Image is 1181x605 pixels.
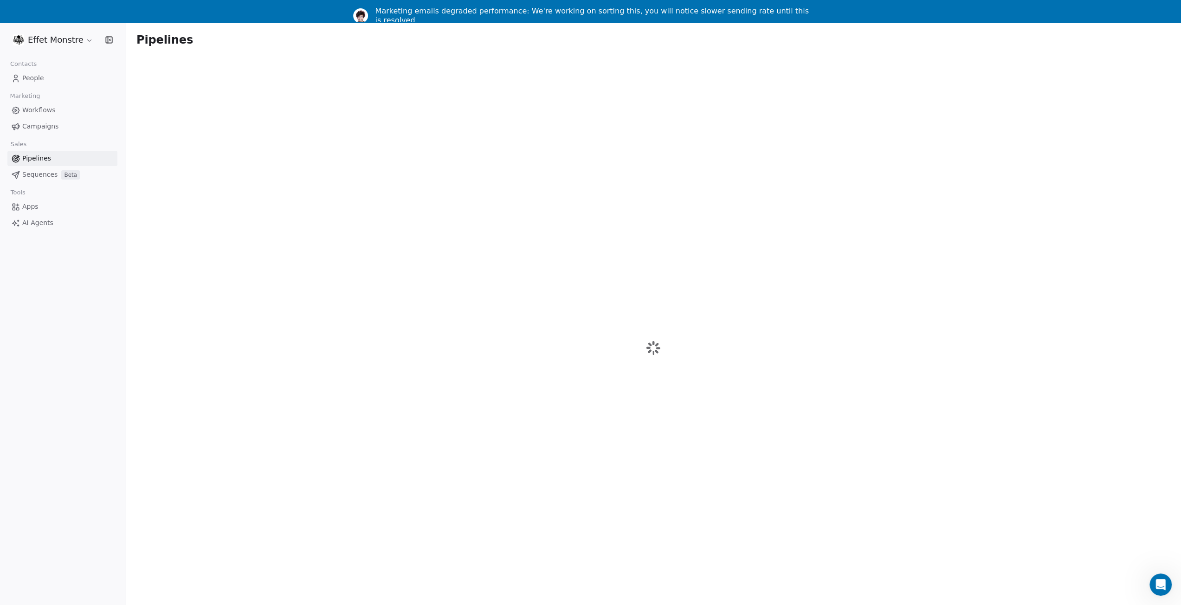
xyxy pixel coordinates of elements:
span: Marketing [6,89,44,103]
span: People [22,73,44,83]
span: Pipelines [22,154,51,163]
span: Workflows [22,105,56,115]
img: Profile image for Ram [353,8,368,23]
span: Beta [61,170,80,180]
span: Pipelines [136,33,193,46]
span: Sales [6,137,31,151]
span: Contacts [6,57,41,71]
span: Sequences [22,170,58,180]
a: Campaigns [7,119,117,134]
a: Apps [7,199,117,214]
div: Marketing emails degraded performance: We're working on sorting this, you will notice slower send... [375,6,813,25]
a: Pipelines [7,151,117,166]
span: Effet Monstre [28,34,84,46]
span: Tools [6,186,29,200]
span: Campaigns [22,122,58,131]
img: 97485486_3081046785289558_2010905861240651776_n.png [13,34,24,45]
a: AI Agents [7,215,117,231]
span: AI Agents [22,218,53,228]
span: Apps [22,202,39,212]
button: Effet Monstre [11,32,95,48]
a: SequencesBeta [7,167,117,182]
a: Workflows [7,103,117,118]
iframe: Intercom live chat [1149,573,1172,596]
a: People [7,71,117,86]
